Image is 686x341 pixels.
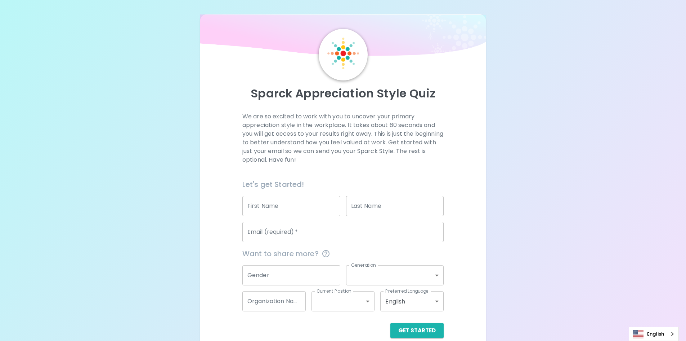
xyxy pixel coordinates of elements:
[385,288,429,294] label: Preferred Language
[629,327,678,341] a: English
[242,179,444,190] h6: Let's get Started!
[629,327,679,341] aside: Language selected: English
[390,323,444,338] button: Get Started
[209,86,477,101] p: Sparck Appreciation Style Quiz
[242,248,444,259] span: Want to share more?
[242,112,444,164] p: We are so excited to work with you to uncover your primary appreciation style in the workplace. I...
[629,327,679,341] div: Language
[351,262,376,268] label: Generation
[317,288,351,294] label: Current Position
[327,38,359,69] img: Sparck Logo
[322,249,330,258] svg: This information is completely confidential and only used for aggregated appreciation studies at ...
[380,291,444,311] div: English
[200,14,486,60] img: wave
